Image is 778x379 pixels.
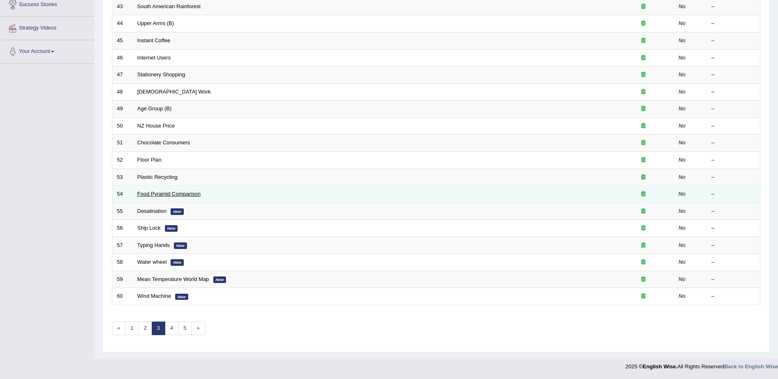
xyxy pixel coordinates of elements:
td: 47 [112,66,133,84]
a: « [112,322,125,335]
em: New [175,294,188,300]
em: No [679,225,686,231]
div: Exam occurring question [617,190,670,198]
em: No [679,276,686,282]
em: No [679,174,686,180]
a: Instant Coffee [137,37,171,43]
div: – [712,3,756,11]
td: 49 [112,100,133,118]
em: No [679,208,686,214]
em: No [679,157,686,163]
div: Exam occurring question [617,3,670,11]
td: 55 [112,203,133,220]
div: – [712,174,756,181]
td: 54 [112,186,133,203]
a: » [191,322,205,335]
div: Exam occurring question [617,208,670,215]
div: – [712,139,756,147]
div: Exam occurring question [617,37,670,45]
div: Exam occurring question [617,242,670,249]
div: – [712,122,756,130]
div: – [712,276,756,283]
div: Exam occurring question [617,105,670,113]
td: 48 [112,83,133,100]
a: Plastic Recycling [137,174,178,180]
a: Desalination [137,208,167,214]
div: Exam occurring question [617,54,670,62]
em: No [679,105,686,112]
div: Exam occurring question [617,156,670,164]
div: – [712,105,756,113]
div: – [712,258,756,266]
em: No [679,259,686,265]
a: Mean Temperature World Map [137,276,209,282]
em: No [679,89,686,95]
em: New [171,259,184,266]
td: 50 [112,117,133,135]
div: – [712,224,756,232]
em: No [679,3,686,9]
div: – [712,242,756,249]
a: Typing Hands [137,242,170,248]
td: 57 [112,237,133,254]
div: Exam occurring question [617,292,670,300]
a: Floor Plan [137,157,162,163]
em: No [679,293,686,299]
a: South American Rainforest [137,3,201,9]
a: 3 [152,322,165,335]
a: Upper Arms (B) [137,20,174,26]
td: 58 [112,254,133,271]
div: Exam occurring question [617,258,670,266]
strong: English Wise. [643,363,677,370]
td: 51 [112,135,133,152]
td: 59 [112,271,133,288]
em: New [174,242,187,249]
a: 4 [165,322,178,335]
a: NZ House Price [137,123,175,129]
div: – [712,190,756,198]
div: 2025 © All Rights Reserved [625,358,778,370]
div: Exam occurring question [617,276,670,283]
div: – [712,54,756,62]
em: No [679,191,686,197]
div: Exam occurring question [617,224,670,232]
div: – [712,20,756,27]
td: 60 [112,288,133,305]
a: Back to English Wise [724,363,778,370]
div: Exam occurring question [617,71,670,79]
em: No [679,242,686,248]
em: New [171,208,184,215]
div: – [712,71,756,79]
em: No [679,20,686,26]
td: 52 [112,151,133,169]
td: 46 [112,49,133,66]
a: Your Account [0,40,94,61]
div: – [712,88,756,96]
div: – [712,292,756,300]
div: Exam occurring question [617,139,670,147]
td: 56 [112,220,133,237]
a: Wind Machine [137,293,171,299]
a: Stationery Shopping [137,71,185,78]
a: 1 [125,322,139,335]
div: Exam occurring question [617,122,670,130]
em: No [679,37,686,43]
div: Exam occurring question [617,20,670,27]
em: New [165,225,178,232]
a: 2 [138,322,152,335]
a: Strategy Videos [0,17,94,37]
td: 53 [112,169,133,186]
div: Exam occurring question [617,88,670,96]
a: Internet Users [137,55,171,61]
a: Ship Lock [137,225,161,231]
div: Exam occurring question [617,174,670,181]
a: Chocolate Consumers [137,139,190,146]
a: 5 [178,322,192,335]
a: Food Pyramid Comparison [137,191,201,197]
div: – [712,208,756,215]
a: [DEMOGRAPHIC_DATA] Work [137,89,211,95]
em: No [679,139,686,146]
a: Age Group (B) [137,105,172,112]
em: No [679,71,686,78]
